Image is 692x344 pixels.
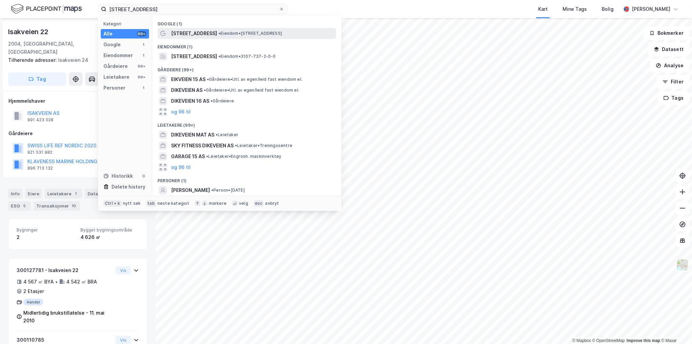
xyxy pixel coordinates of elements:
div: 1 [141,53,146,58]
span: Gårdeiere • Utl. av egen/leid fast eiendom el. [204,88,299,93]
div: 99+ [137,74,146,80]
div: avbryt [265,201,279,206]
div: 1 [141,42,146,47]
div: 1 [73,190,79,197]
button: Tags [658,91,689,105]
div: esc [254,200,264,207]
span: [PERSON_NAME] [171,186,210,194]
img: Z [676,259,689,271]
div: Historikk [103,172,133,180]
div: Hjemmelshaver [8,97,147,105]
button: Vis [116,266,131,274]
div: 896 713 132 [27,166,53,171]
div: Isakveien 24 [8,56,142,64]
span: • [235,143,237,148]
a: Mapbox [572,338,591,343]
span: • [207,77,209,82]
button: Tag [8,72,66,86]
span: Bygget bygningsområde [80,227,139,233]
div: tab [146,200,156,207]
span: Eiendom • [STREET_ADDRESS] [218,31,282,36]
img: logo.f888ab2527a4732fd821a326f86c7f29.svg [11,3,82,15]
button: Filter [657,75,689,89]
div: • [55,279,58,285]
div: Eiere [25,189,42,198]
a: Improve this map [627,338,660,343]
div: markere [209,201,226,206]
div: Midlertidig brukstillatelse - 11. mai 2010 [23,309,113,325]
span: Gårdeiere • Utl. av egen/leid fast eiendom el. [207,77,302,82]
div: Gårdeiere (99+) [152,62,341,74]
span: SKY FITNESS DIKEVEIEN AS [171,142,234,150]
div: ESG [8,201,31,211]
span: Eiendom • 3107-737-2-0-0 [218,54,276,59]
span: Bygninger [17,227,75,233]
div: Leietakere [103,73,129,81]
span: • [216,132,218,137]
div: Kart [538,5,548,13]
div: 4 542 ㎡ BRA [66,278,97,286]
span: • [206,154,208,159]
a: OpenStreetMap [592,338,625,343]
div: Info [8,189,22,198]
div: Datasett [85,189,110,198]
span: Leietaker • Treningssentre [235,143,292,148]
span: [STREET_ADDRESS] [171,29,217,38]
div: Kategori [103,21,149,26]
div: 10 [70,202,77,209]
div: Gårdeiere [103,62,128,70]
div: Eiendommer [103,51,133,59]
span: [STREET_ADDRESS] [171,52,217,60]
div: 99+ [137,31,146,36]
div: nytt søk [123,201,141,206]
div: 300127781 - Isakveien 22 [17,266,113,274]
span: • [204,88,206,93]
button: Vis [116,336,131,344]
div: 2004, [GEOGRAPHIC_DATA], [GEOGRAPHIC_DATA] [8,40,110,56]
div: Personer [103,84,125,92]
div: Leietakere (99+) [152,117,341,129]
div: 2 [17,233,75,241]
div: 300110785 [17,336,113,344]
div: 4 567 ㎡ BYA [23,278,54,286]
button: Analyse [650,59,689,72]
div: [PERSON_NAME] [632,5,670,13]
span: • [211,188,213,193]
div: Leietakere [45,189,82,198]
div: Ctrl + k [103,200,122,207]
div: Google (1) [152,16,341,28]
span: Tilhørende adresser: [8,57,58,63]
div: 991 423 028 [27,117,53,123]
button: Bokmerker [644,26,689,40]
div: velg [239,201,248,206]
div: neste kategori [158,201,189,206]
div: Transaksjoner [33,201,80,211]
span: • [218,54,220,59]
div: Bolig [602,5,614,13]
div: 921 531 982 [27,150,52,155]
button: og 96 til [171,108,191,116]
span: • [211,98,213,103]
iframe: Chat Widget [658,312,692,344]
div: Delete history [112,183,145,191]
span: Leietaker [216,132,238,138]
div: 99+ [137,64,146,69]
div: Google [103,41,121,49]
span: DIKEVEIEN AS [171,86,202,94]
span: Gårdeiere [211,98,234,104]
span: DIKEVEIEN MAT AS [171,131,214,139]
span: GARAGE 15 AS [171,152,205,161]
div: 5 [21,202,28,209]
span: Leietaker • Engrosh. maskinverktøy [206,154,282,159]
button: og 96 til [171,163,191,171]
span: Person • [DATE] [211,188,245,193]
input: Søk på adresse, matrikkel, gårdeiere, leietakere eller personer [106,4,279,14]
span: EIKVEIEN 15 AS [171,75,206,83]
div: Alle [103,30,113,38]
span: • [218,31,220,36]
div: Mine Tags [563,5,587,13]
div: Gårdeiere [8,129,147,138]
div: 2 Etasjer [23,287,44,295]
div: Isakveien 22 [8,26,50,37]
